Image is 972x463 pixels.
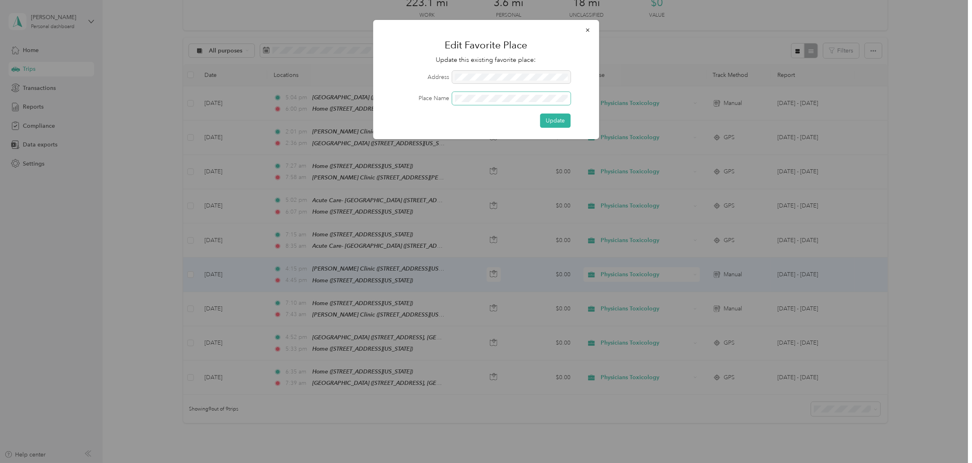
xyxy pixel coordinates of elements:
h1: Edit Favorite Place [384,35,588,55]
label: Place Name [384,94,449,103]
p: Update this existing favorite place: [384,55,588,65]
button: Update [540,114,570,128]
label: Address [384,73,449,81]
iframe: Everlance-gr Chat Button Frame [926,417,972,463]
